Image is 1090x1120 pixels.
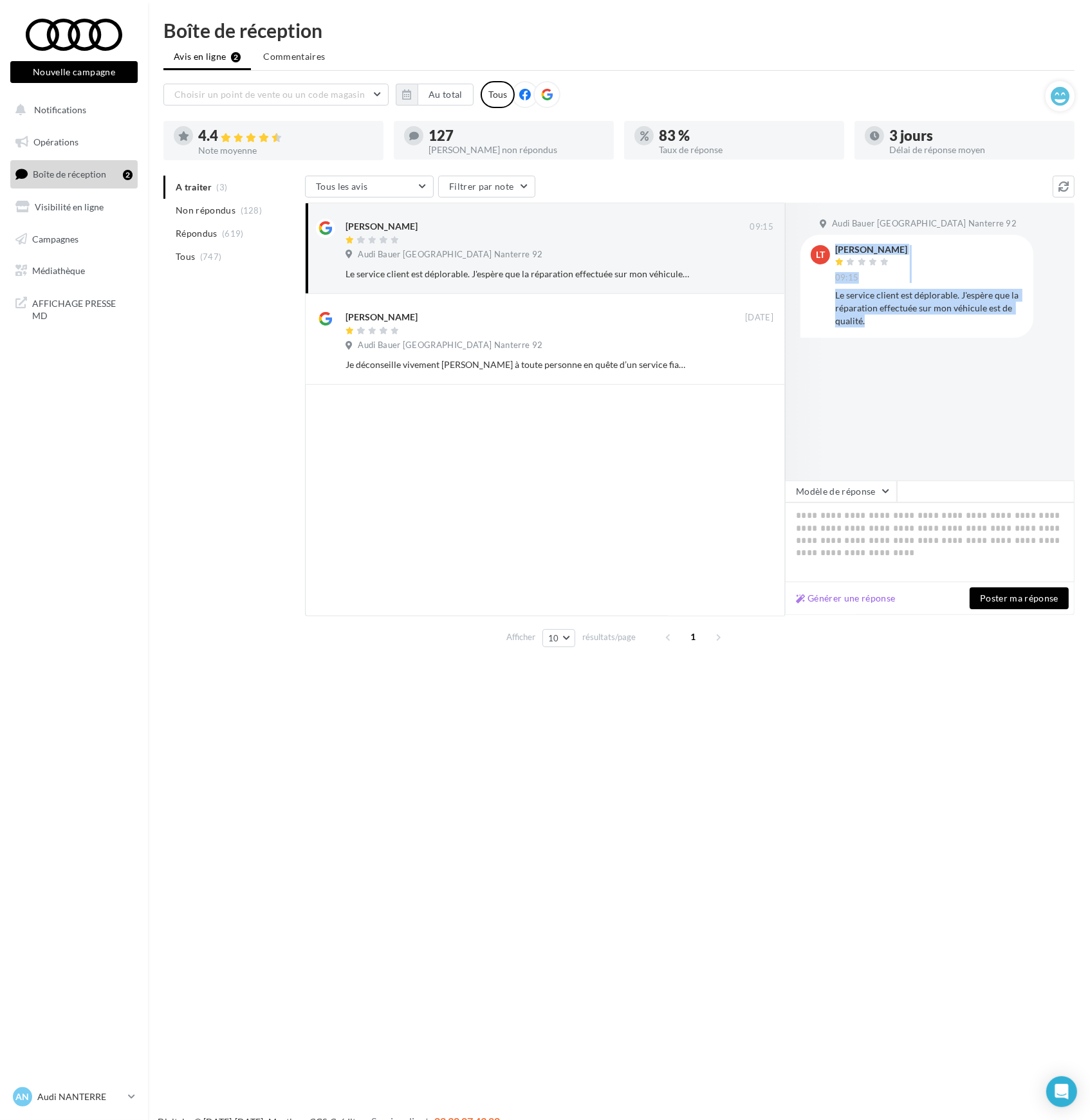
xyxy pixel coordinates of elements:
span: (747) [200,252,222,262]
div: Délai de réponse moyen [889,145,1064,154]
span: 09:15 [835,272,859,284]
div: Je déconseille vivement [PERSON_NAME] à toute personne en quête d’un service fiable et respectueu... [346,358,690,371]
button: Au total [396,84,474,106]
div: [PERSON_NAME] [346,220,418,233]
div: Note moyenne [198,146,373,155]
span: Opérations [33,136,79,147]
button: Au total [418,84,474,106]
span: Campagnes [32,233,79,244]
button: Notifications [8,96,135,124]
div: [PERSON_NAME] [835,245,907,254]
span: Tous les avis [316,181,368,192]
span: Visibilité en ligne [35,201,104,212]
span: (619) [222,228,244,239]
a: Boîte de réception2 [8,160,140,188]
button: Poster ma réponse [970,587,1069,609]
span: Afficher [506,631,535,643]
a: Campagnes [8,226,140,253]
span: Répondus [176,227,217,240]
button: Tous les avis [305,176,434,197]
span: Boîte de réception [33,169,106,179]
a: Médiathèque [8,257,140,284]
div: Tous [481,81,515,108]
span: 10 [548,633,559,643]
div: 127 [429,129,604,143]
span: Médiathèque [32,265,85,276]
div: [PERSON_NAME] non répondus [429,145,604,154]
div: Le service client est déplorable. J'espère que la réparation effectuée sur mon véhicule est de qu... [346,268,690,280]
a: AN Audi NANTERRE [10,1085,138,1109]
div: Taux de réponse [659,145,834,154]
span: AFFICHAGE PRESSE MD [32,295,133,322]
span: Audi Bauer [GEOGRAPHIC_DATA] Nanterre 92 [832,218,1017,230]
span: Notifications [34,104,86,115]
button: 10 [542,629,575,647]
button: Choisir un point de vente ou un code magasin [163,84,389,106]
div: Le service client est déplorable. J'espère que la réparation effectuée sur mon véhicule est de qu... [835,289,1023,327]
span: Commentaires [263,50,325,63]
span: Non répondus [176,204,236,217]
span: résultats/page [582,631,636,643]
span: Audi Bauer [GEOGRAPHIC_DATA] Nanterre 92 [358,249,542,261]
span: 1 [683,627,704,647]
span: Choisir un point de vente ou un code magasin [174,89,365,100]
a: Opérations [8,129,140,156]
div: 3 jours [889,129,1064,143]
span: AN [16,1090,30,1103]
span: (128) [241,205,263,216]
button: Nouvelle campagne [10,61,138,83]
div: Boîte de réception [163,21,1075,40]
button: Générer une réponse [791,591,901,606]
p: Audi NANTERRE [37,1090,123,1103]
a: Visibilité en ligne [8,194,140,221]
div: Open Intercom Messenger [1046,1076,1077,1107]
div: 4.4 [198,129,373,143]
button: Modèle de réponse [785,481,897,502]
span: Audi Bauer [GEOGRAPHIC_DATA] Nanterre 92 [358,340,542,351]
span: 09:15 [750,221,773,233]
span: Tous [176,250,195,263]
div: [PERSON_NAME] [346,311,418,324]
div: 83 % [659,129,834,143]
button: Filtrer par note [438,176,535,197]
span: LT [816,248,825,261]
a: AFFICHAGE PRESSE MD [8,289,140,327]
span: [DATE] [745,312,773,324]
div: 2 [123,170,133,180]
